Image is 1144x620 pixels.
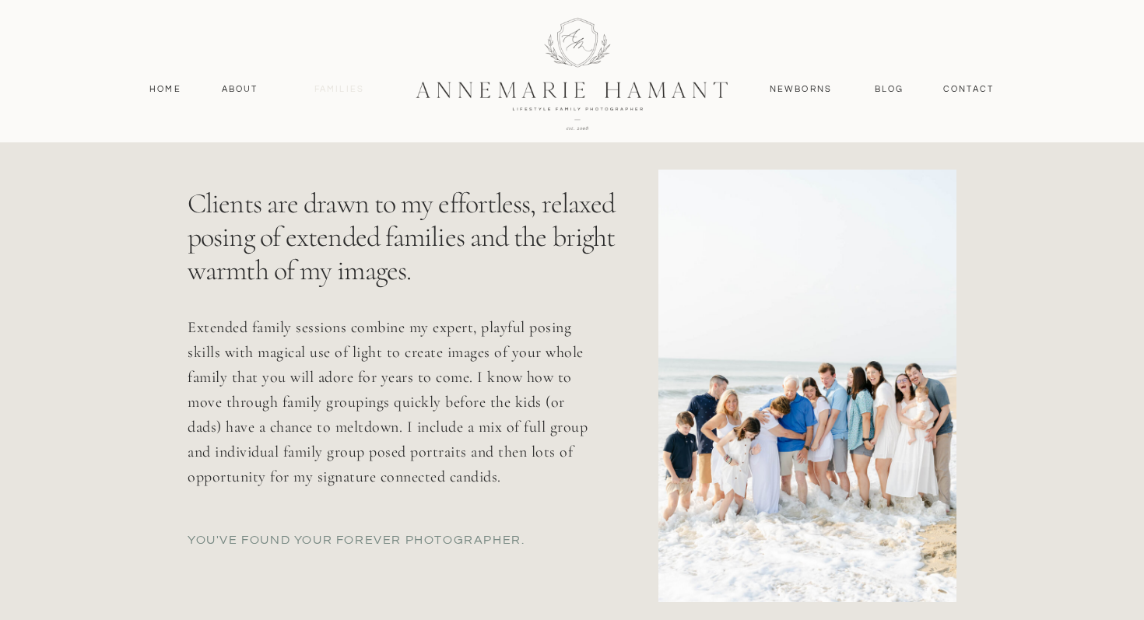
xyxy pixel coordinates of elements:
[763,82,838,96] a: Newborns
[188,315,598,498] p: Extended family sessions combine my expert, playful posing skills with magical use of light to cr...
[217,82,262,96] a: About
[142,82,188,96] a: Home
[304,82,374,96] a: Families
[935,82,1002,96] a: contact
[871,82,907,96] a: Blog
[188,187,639,296] p: Clients are drawn to my effortless, relaxed posing of extended families and the bright warmth of ...
[188,531,597,579] p: YOU'Ve found your forever photographer.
